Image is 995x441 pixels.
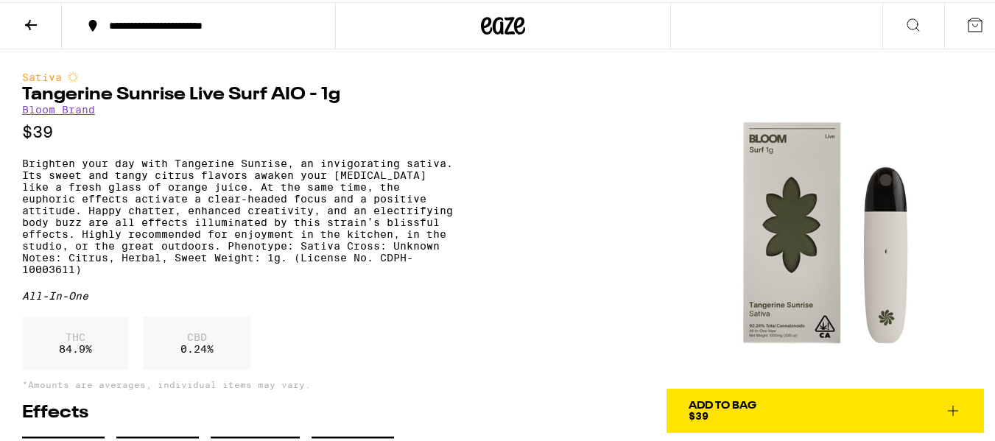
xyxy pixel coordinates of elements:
[22,69,455,81] div: Sativa
[22,378,455,387] p: *Amounts are averages, individual items may vary.
[22,102,95,113] a: Bloom Brand
[59,329,92,341] p: THC
[180,329,214,341] p: CBD
[22,84,455,102] h1: Tangerine Sunrise Live Surf AIO - 1g
[9,10,106,22] span: Hi. Need any help?
[22,155,455,273] p: Brighten your day with Tangerine Sunrise, an invigorating sativa. Its sweet and tangy citrus flav...
[22,314,129,367] div: 84.9 %
[22,402,455,420] h2: Effects
[667,69,984,387] img: Bloom Brand - Tangerine Sunrise Live Surf AIO - 1g
[689,398,756,409] div: Add To Bag
[67,69,79,81] img: sativaColor.svg
[144,314,250,367] div: 0.24 %
[22,121,455,139] p: $39
[667,387,984,431] button: Add To Bag$39
[22,288,455,300] div: All-In-One
[689,408,709,420] span: $39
